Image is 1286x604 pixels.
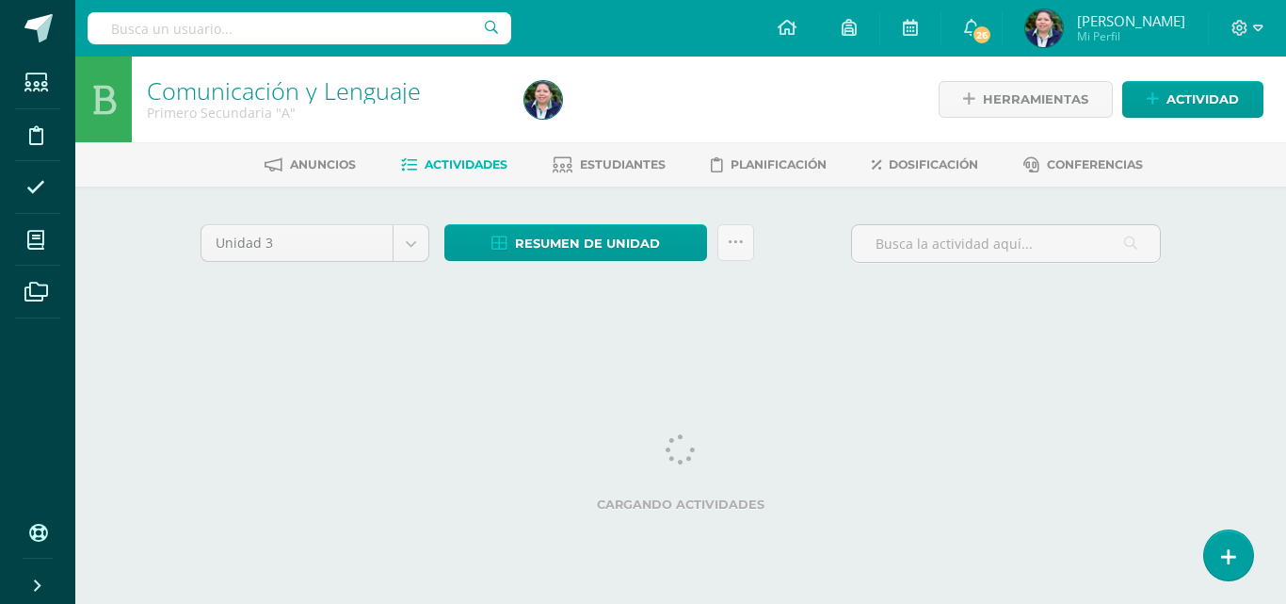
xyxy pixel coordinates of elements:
[88,12,511,44] input: Busca un usuario...
[1166,82,1239,117] span: Actividad
[1047,157,1143,171] span: Conferencias
[147,74,421,106] a: Comunicación y Lenguaje
[1025,9,1063,47] img: a96fe352e1c998628a4a62c8d264cdd5.png
[852,225,1160,262] input: Busca la actividad aquí...
[425,157,507,171] span: Actividades
[889,157,978,171] span: Dosificación
[147,104,502,122] div: Primero Secundaria 'A'
[553,150,666,180] a: Estudiantes
[444,224,707,261] a: Resumen de unidad
[515,226,660,261] span: Resumen de unidad
[872,150,978,180] a: Dosificación
[983,82,1088,117] span: Herramientas
[1077,28,1185,44] span: Mi Perfil
[711,150,827,180] a: Planificación
[1023,150,1143,180] a: Conferencias
[147,77,502,104] h1: Comunicación y Lenguaje
[1077,11,1185,30] span: [PERSON_NAME]
[201,225,428,261] a: Unidad 3
[401,150,507,180] a: Actividades
[265,150,356,180] a: Anuncios
[524,81,562,119] img: a96fe352e1c998628a4a62c8d264cdd5.png
[1122,81,1263,118] a: Actividad
[216,225,378,261] span: Unidad 3
[580,157,666,171] span: Estudiantes
[939,81,1113,118] a: Herramientas
[290,157,356,171] span: Anuncios
[201,498,1161,512] label: Cargando actividades
[972,24,992,45] span: 26
[731,157,827,171] span: Planificación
